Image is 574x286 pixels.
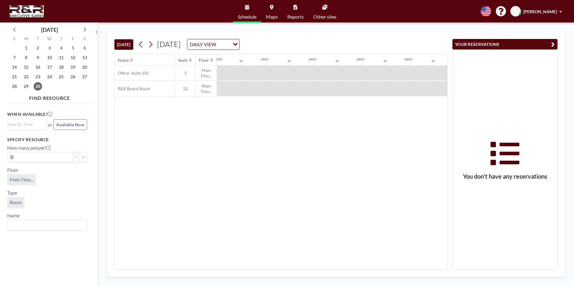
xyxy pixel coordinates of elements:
div: [DATE] [41,25,58,34]
span: Saturday, September 20, 2025 [80,63,89,71]
span: Reports [287,14,304,19]
span: Thursday, September 25, 2025 [57,73,65,81]
span: Wednesday, September 10, 2025 [45,53,54,62]
div: Search for option [8,120,46,129]
label: Floor [7,167,18,173]
span: Wednesday, September 24, 2025 [45,73,54,81]
input: Search for option [8,221,83,229]
span: [PERSON_NAME] [523,9,557,14]
div: Search for option [8,220,87,230]
button: Available Now [53,119,87,130]
span: Other sites [313,14,337,19]
span: Maps [266,14,278,19]
div: 30 [431,59,435,63]
span: [DATE] [157,40,181,49]
h4: FIND RESOURCE [7,93,92,101]
button: YOUR RESERVATIONS [452,39,557,49]
div: 4AM [404,57,412,61]
div: T [55,35,67,43]
span: Saturday, September 13, 2025 [80,53,89,62]
span: Available Now [56,122,84,127]
div: 30 [239,59,243,63]
span: Friday, September 12, 2025 [69,53,77,62]
span: Wednesday, September 3, 2025 [45,44,54,52]
div: Seats [178,58,188,63]
img: organization-logo [10,5,44,17]
span: Tuesday, September 9, 2025 [34,53,42,62]
div: F [67,35,79,43]
span: Schedule [238,14,256,19]
span: Room [10,199,22,205]
div: 30 [287,59,291,63]
div: T [32,35,44,43]
span: Friday, September 26, 2025 [69,73,77,81]
div: W [44,35,56,43]
span: Sunday, September 7, 2025 [10,53,19,62]
span: Main Floo... [196,68,217,78]
div: 3AM [356,57,364,61]
span: 3 [175,70,195,76]
span: Monday, September 8, 2025 [22,53,30,62]
span: Tuesday, September 16, 2025 [34,63,42,71]
div: 2AM [308,57,316,61]
span: Main Floo... [10,177,33,182]
span: Thursday, September 4, 2025 [57,44,65,52]
div: 30 [335,59,339,63]
span: BS [513,9,518,14]
span: Saturday, September 27, 2025 [80,73,89,81]
div: 30 [383,59,387,63]
span: Sunday, September 14, 2025 [10,63,19,71]
span: 12 [175,86,195,91]
span: Thursday, September 11, 2025 [57,53,65,62]
button: + [80,152,87,162]
span: DAILY VIEW [189,40,217,48]
span: Office -Suite 105 [115,70,149,76]
span: Sunday, September 21, 2025 [10,73,19,81]
span: Sunday, September 28, 2025 [10,82,19,91]
h3: You don’t have any reservations [453,173,557,180]
span: Thursday, September 18, 2025 [57,63,65,71]
span: Main Floo... [196,83,217,94]
div: S [79,35,90,43]
input: Search for option [8,121,43,128]
h3: Specify resource [7,137,87,142]
label: Name [7,213,20,219]
span: Monday, September 29, 2025 [22,82,30,91]
span: R&R Board Room [115,86,150,91]
div: 12AM [212,57,222,61]
span: Friday, September 5, 2025 [69,44,77,52]
span: Monday, September 15, 2025 [22,63,30,71]
span: Monday, September 1, 2025 [22,44,30,52]
span: Tuesday, September 23, 2025 [34,73,42,81]
input: Search for option [218,40,229,48]
span: Tuesday, September 2, 2025 [34,44,42,52]
span: or [48,122,52,128]
div: Floor [199,58,209,63]
div: M [20,35,32,43]
span: Tuesday, September 30, 2025 [34,82,42,91]
span: Monday, September 22, 2025 [22,73,30,81]
div: S [9,35,20,43]
div: 1AM [260,57,268,61]
span: Saturday, September 6, 2025 [80,44,89,52]
button: [DATE] [114,39,133,50]
div: Name [118,58,129,63]
div: Search for option [187,39,239,49]
label: How many people? [7,145,51,151]
span: Wednesday, September 17, 2025 [45,63,54,71]
button: - [73,152,80,162]
label: Type [7,190,17,196]
span: Friday, September 19, 2025 [69,63,77,71]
